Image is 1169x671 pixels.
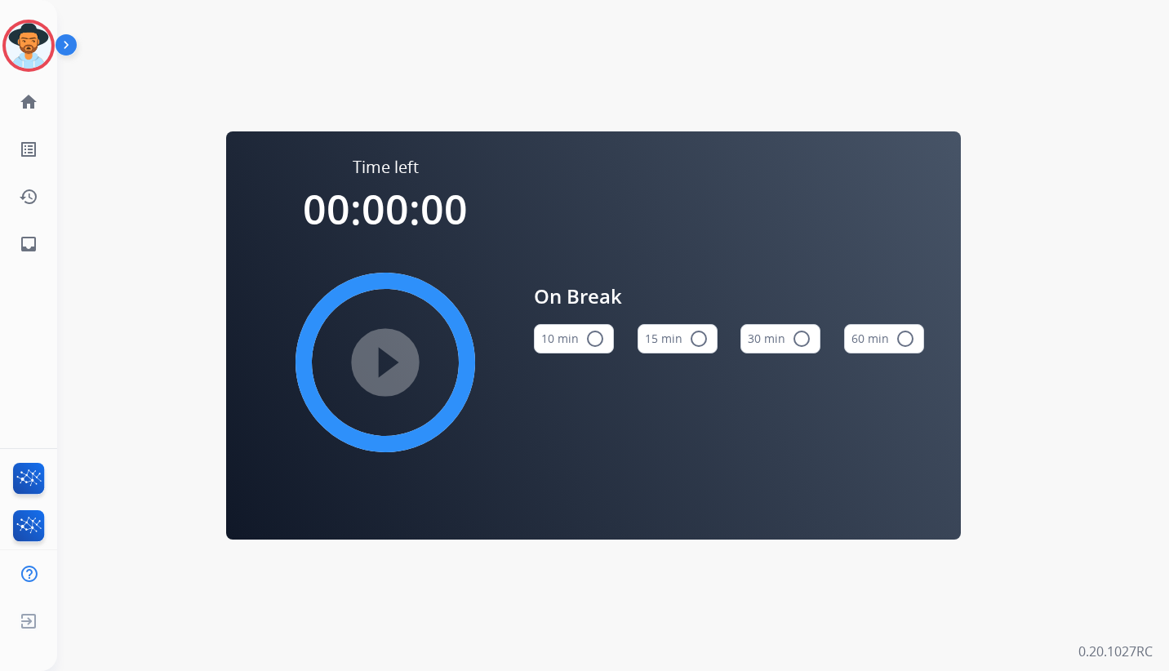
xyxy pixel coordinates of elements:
[896,329,915,349] mat-icon: radio_button_unchecked
[353,156,419,179] span: Time left
[689,329,709,349] mat-icon: radio_button_unchecked
[585,329,605,349] mat-icon: radio_button_unchecked
[6,23,51,69] img: avatar
[638,324,718,353] button: 15 min
[534,324,614,353] button: 10 min
[534,282,924,311] span: On Break
[19,140,38,159] mat-icon: list_alt
[19,234,38,254] mat-icon: inbox
[303,181,468,237] span: 00:00:00
[740,324,820,353] button: 30 min
[844,324,924,353] button: 60 min
[792,329,811,349] mat-icon: radio_button_unchecked
[19,92,38,112] mat-icon: home
[19,187,38,207] mat-icon: history
[1078,642,1153,661] p: 0.20.1027RC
